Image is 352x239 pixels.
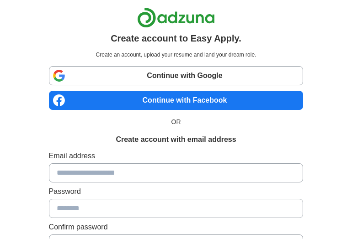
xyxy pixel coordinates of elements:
a: Continue with Facebook [49,91,304,110]
h1: Create account with email address [116,134,236,145]
p: Create an account, upload your resume and land your dream role. [51,51,302,59]
label: Confirm password [49,222,304,233]
a: Continue with Google [49,66,304,85]
img: Adzuna logo [137,7,215,28]
span: OR [166,117,187,127]
label: Password [49,186,304,197]
label: Email address [49,151,304,161]
h1: Create account to Easy Apply. [111,31,241,45]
